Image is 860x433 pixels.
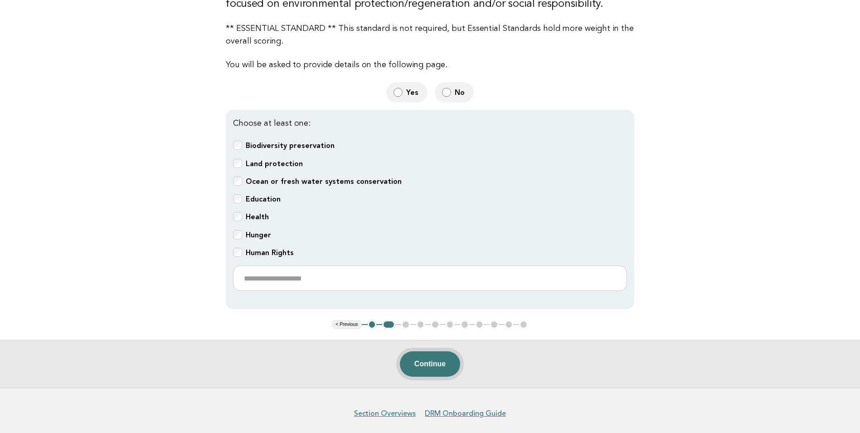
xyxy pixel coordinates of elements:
a: Section Overviews [354,409,416,418]
b: Ocean or fresh water systems conservation [246,177,402,186]
b: Human Rights [246,248,294,257]
a: DRM Onboarding Guide [425,409,506,418]
p: Choose at least one: [233,117,627,130]
button: 2 [382,320,395,329]
b: Hunger [246,231,271,239]
p: ** ESSENTIAL STANDARD ** This standard is not required, but Essential Standards hold more weight ... [226,22,634,48]
button: < Previous [332,320,361,329]
b: Biodiversity preservation [246,141,335,150]
b: Education [246,195,281,203]
span: No [455,88,466,97]
input: Yes [394,88,403,97]
p: You will be asked to provide details on the following page. [226,59,634,71]
b: Land protection [246,159,303,168]
input: No [442,88,451,97]
button: Continue [400,351,460,377]
b: Health [246,212,269,221]
button: 1 [368,320,377,329]
span: Yes [406,88,420,97]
